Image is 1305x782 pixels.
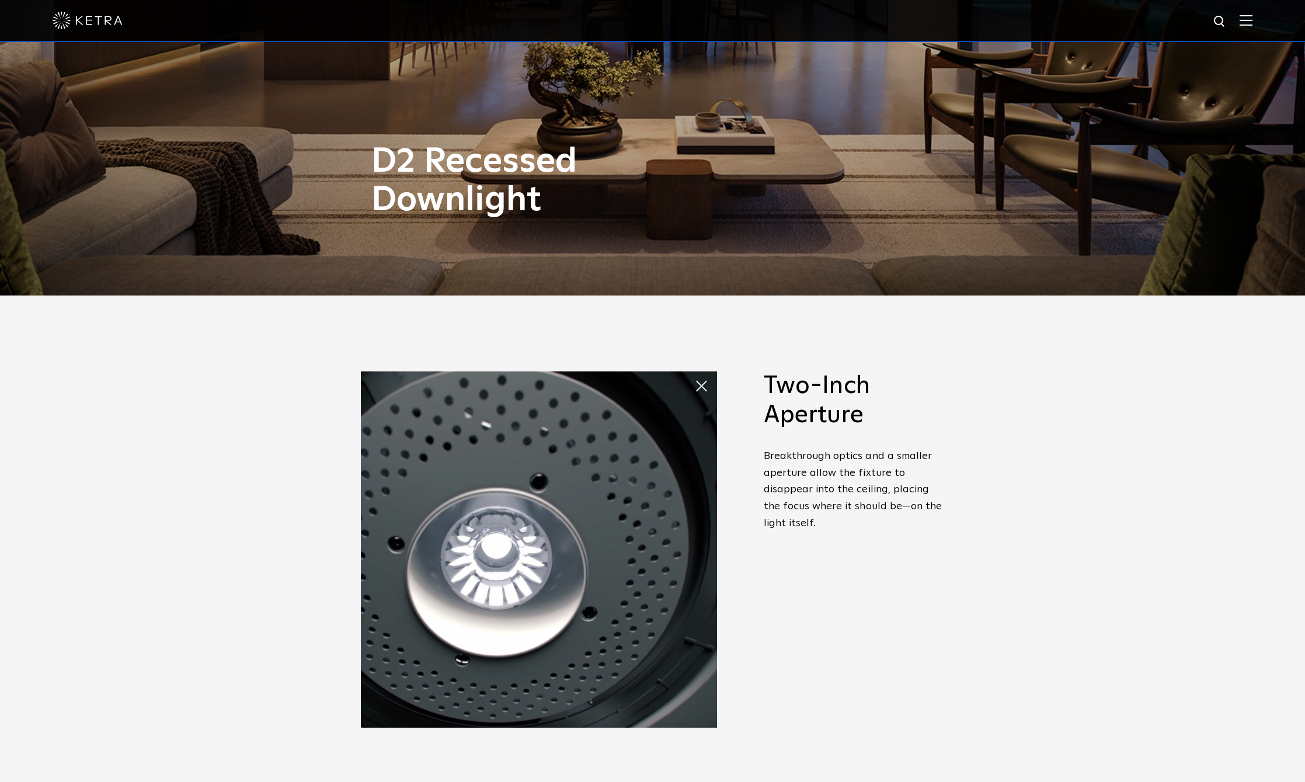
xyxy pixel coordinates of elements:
[53,12,123,29] img: ketra-logo-2019-white
[1240,15,1252,26] img: Hamburger%20Nav.svg
[361,371,717,728] img: Ketra 2
[764,371,945,430] h2: Two-Inch Aperture
[1213,15,1227,29] img: search icon
[371,143,701,220] h1: D2 Recessed Downlight
[764,448,945,532] p: Breakthrough optics and a smaller aperture allow the fixture to disappear into the ceiling, placi...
